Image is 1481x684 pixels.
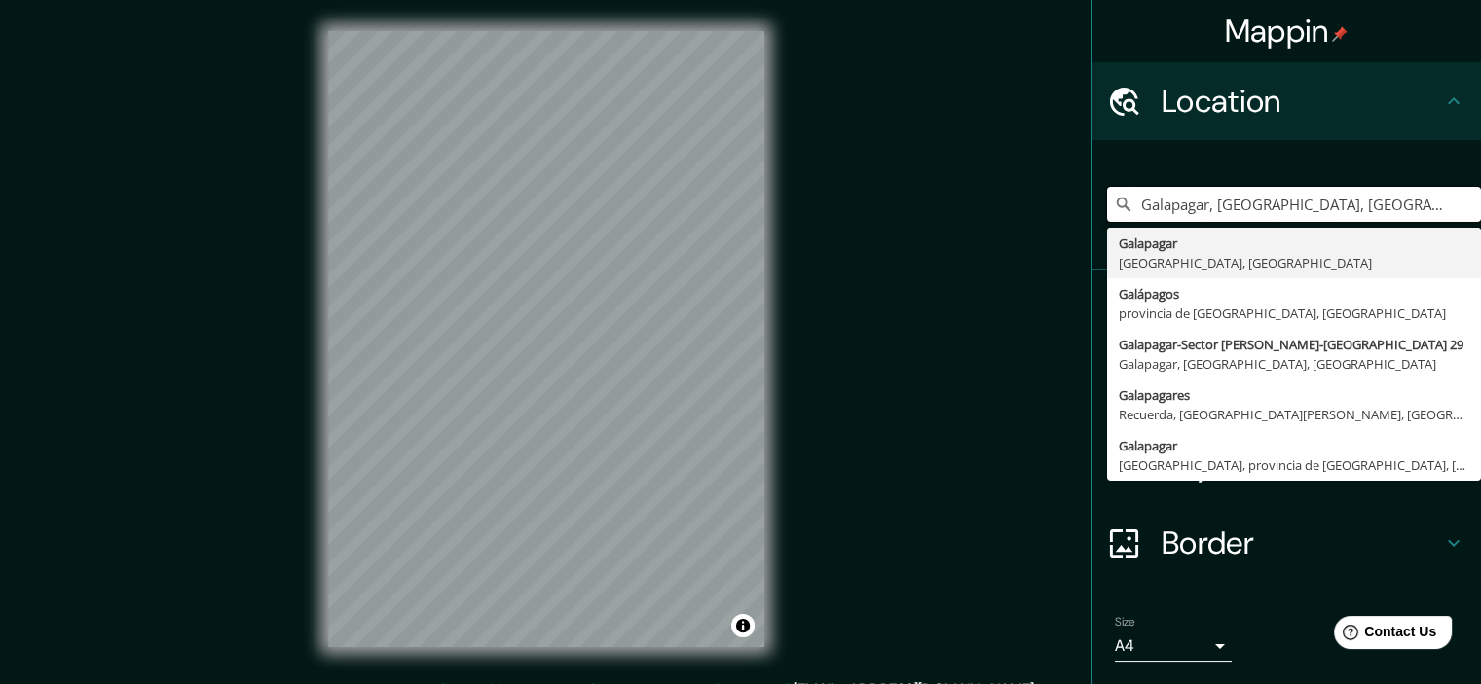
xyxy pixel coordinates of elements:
[1162,82,1442,121] h4: Location
[1225,12,1349,51] h4: Mappin
[1119,385,1469,405] div: Galapagares
[1332,26,1348,42] img: pin-icon.png
[1119,234,1469,253] div: Galapagar
[731,614,755,637] button: Toggle attribution
[1162,523,1442,562] h4: Border
[1115,614,1135,630] label: Size
[1107,187,1481,222] input: Pick your city or area
[1092,270,1481,348] div: Pins
[328,31,764,647] canvas: Map
[1308,608,1460,663] iframe: Help widget launcher
[1162,446,1442,485] h4: Layout
[1119,284,1469,304] div: Galápagos
[1119,436,1469,455] div: Galapagar
[1092,426,1481,504] div: Layout
[1119,253,1469,272] div: [GEOGRAPHIC_DATA], [GEOGRAPHIC_DATA]
[1092,348,1481,426] div: Style
[1115,630,1232,662] div: A4
[1119,455,1469,475] div: [GEOGRAPHIC_DATA], provincia de [GEOGRAPHIC_DATA], [GEOGRAPHIC_DATA]
[1119,335,1469,354] div: Galapagar-Sector [PERSON_NAME]-[GEOGRAPHIC_DATA] 29
[1119,405,1469,424] div: Recuerda, [GEOGRAPHIC_DATA][PERSON_NAME], [GEOGRAPHIC_DATA]
[1119,304,1469,323] div: provincia de [GEOGRAPHIC_DATA], [GEOGRAPHIC_DATA]
[1119,354,1469,374] div: Galapagar, [GEOGRAPHIC_DATA], [GEOGRAPHIC_DATA]
[1092,504,1481,582] div: Border
[1092,62,1481,140] div: Location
